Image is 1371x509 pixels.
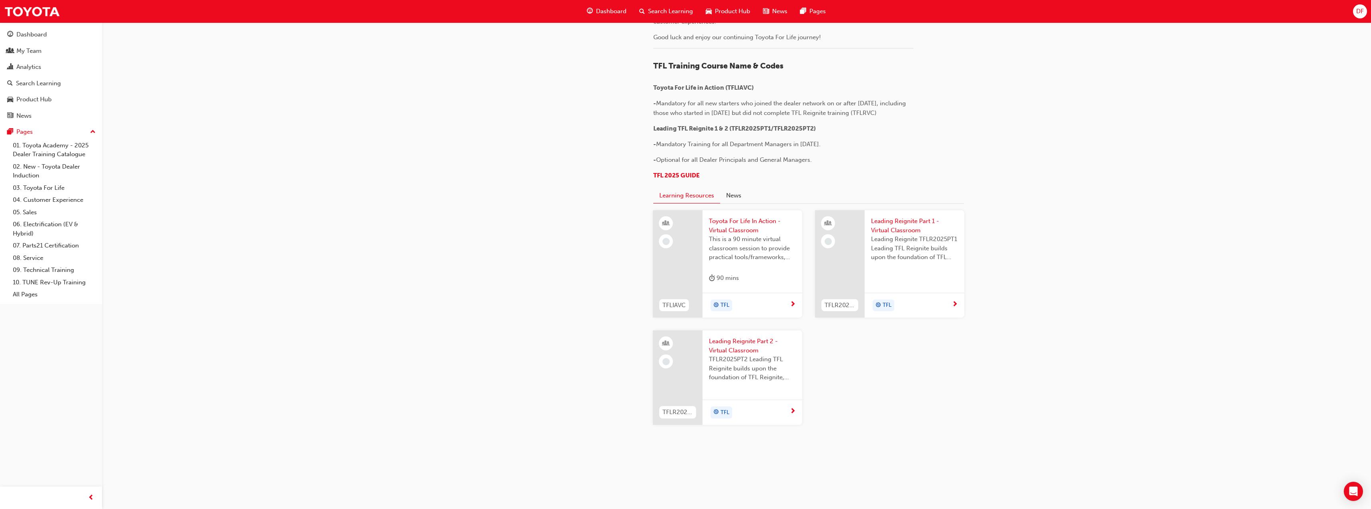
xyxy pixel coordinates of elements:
[790,408,796,415] span: next-icon
[3,60,99,74] a: Analytics
[3,44,99,58] a: My Team
[90,127,96,137] span: up-icon
[815,210,964,318] a: TFLR2025PT1Leading Reignite Part 1 - Virtual ClassroomLeading Reignite TFLR2025PT1 Leading TFL Re...
[639,6,645,16] span: search-icon
[4,2,60,20] img: Trak
[763,6,769,16] span: news-icon
[662,408,693,417] span: TFLR2025PT2
[653,125,816,132] span: Leading TFL Reignite 1 & 2 (TFLR2025PT1/TFLR2025PT2)
[587,6,593,16] span: guage-icon
[809,7,826,16] span: Pages
[653,100,656,107] span: -
[7,48,13,55] span: people-icon
[3,125,99,139] button: Pages
[715,7,750,16] span: Product Hub
[16,30,47,39] div: Dashboard
[7,31,13,38] span: guage-icon
[662,238,670,245] span: learningRecordVerb_NONE-icon
[653,210,802,318] a: TFLIAVCToyota For Life In Action - Virtual ClassroomThis is a 90 minute virtual classroom session...
[10,288,99,301] a: All Pages
[16,79,61,88] div: Search Learning
[16,95,52,104] div: Product Hub
[709,273,715,283] span: duration-icon
[7,80,13,87] span: search-icon
[709,217,796,235] span: Toyota For Life In Action - Virtual Classroom
[662,358,670,365] span: learningRecordVerb_NONE-icon
[871,217,958,235] span: Leading Reignite Part 1 - Virtual Classroom
[875,300,881,311] span: target-icon
[1344,482,1363,501] div: Open Intercom Messenger
[7,129,13,136] span: pages-icon
[709,337,796,355] span: Leading Reignite Part 2 - Virtual Classroom
[3,109,99,123] a: News
[721,301,729,310] span: TFL
[88,493,94,503] span: prev-icon
[653,330,802,425] a: TFLR2025PT2Leading Reignite Part 2 - Virtual ClassroomTFLR2025PT2 Leading TFL Reignite builds upo...
[800,6,806,16] span: pages-icon
[709,235,796,262] span: This is a 90 minute virtual classroom session to provide practical tools/frameworks, behaviours a...
[653,141,656,148] span: -
[883,301,891,310] span: TFL
[653,156,656,163] span: -
[663,338,669,349] span: learningResourceType_INSTRUCTOR_LED-icon
[7,96,13,103] span: car-icon
[757,3,794,20] a: news-iconNews
[653,188,720,204] button: Learning Resources
[648,7,693,16] span: Search Learning
[10,161,99,182] a: 02. New - Toyota Dealer Induction
[16,111,32,121] div: News
[794,3,832,20] a: pages-iconPages
[1353,4,1367,18] button: DF
[10,218,99,239] a: 06. Electrification (EV & Hybrid)
[952,301,958,308] span: next-icon
[16,62,41,72] div: Analytics
[713,300,719,311] span: target-icon
[662,301,686,310] span: TFLIAVC
[10,206,99,219] a: 05. Sales
[653,61,783,70] span: TFL Training Course Name & Codes
[10,139,99,161] a: 01. Toyota Academy - 2025 Dealer Training Catalogue
[825,218,831,229] span: learningResourceType_INSTRUCTOR_LED-icon
[663,218,669,229] span: learningResourceType_INSTRUCTOR_LED-icon
[10,239,99,252] a: 07. Parts21 Certification
[10,194,99,206] a: 04. Customer Experience
[7,64,13,71] span: chart-icon
[3,26,99,125] button: DashboardMy TeamAnalyticsSearch LearningProduct HubNews
[1356,7,1364,16] span: DF
[653,172,700,179] a: TFL 2025 GUIDE
[656,156,812,163] span: Optional for all Dealer Principals and General Managers.
[709,273,739,283] div: 90 mins
[699,3,757,20] a: car-iconProduct Hub
[16,127,33,137] div: Pages
[3,92,99,107] a: Product Hub
[656,141,821,148] span: Mandatory Training for all Department Managers in [DATE].
[709,355,796,382] span: TFLR2025PT2 Leading TFL Reignite builds upon the foundation of TFL Reignite, reaffirming our comm...
[790,301,796,308] span: next-icon
[871,235,958,262] span: Leading Reignite TFLR2025PT1 Leading TFL Reignite builds upon the foundation of TFL Reignite, rea...
[3,27,99,42] a: Dashboard
[10,182,99,194] a: 03. Toyota For Life
[713,407,719,418] span: target-icon
[16,46,42,56] div: My Team
[580,3,633,20] a: guage-iconDashboard
[10,252,99,264] a: 08. Service
[10,264,99,276] a: 09. Technical Training
[633,3,699,20] a: search-iconSearch Learning
[825,238,832,245] span: learningRecordVerb_NONE-icon
[825,301,855,310] span: TFLR2025PT1
[7,113,13,120] span: news-icon
[596,7,626,16] span: Dashboard
[3,76,99,91] a: Search Learning
[653,34,821,41] span: Good luck and enjoy our continuing Toyota For Life journey!
[772,7,787,16] span: News
[653,84,754,91] span: Toyota For Life in Action (TFLIAVC)
[721,408,729,417] span: TFL
[10,276,99,289] a: 10. TUNE Rev-Up Training
[653,100,907,117] span: Mandatory for all new starters who joined the dealer network on or after [DATE], including those ...
[706,6,712,16] span: car-icon
[720,188,747,203] button: News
